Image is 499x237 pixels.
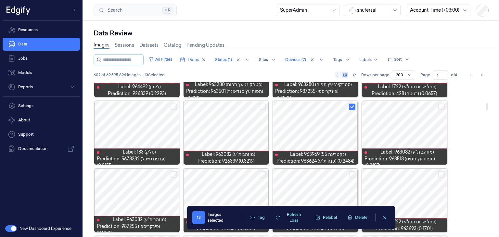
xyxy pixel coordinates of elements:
span: Label: 963082 (מוזהב ת"ע) [113,216,166,223]
span: Prediction: 428 (בטטה) (0.0657) [372,90,437,97]
div: Images selected [208,212,238,223]
span: Prediction: 963518 (תפוח עץ סמיט) (0.3187) [365,156,445,169]
a: Data [3,38,80,51]
button: Select row [260,104,266,110]
span: 602 of 69,595,896 Images , [94,72,142,78]
span: Search [105,7,122,14]
a: Pending Updates [186,42,224,49]
a: Catalog [164,42,181,49]
span: Prediction: 963693 (0.1701) [376,225,433,232]
button: Select row [171,104,177,110]
button: Refresh Loss [271,210,309,225]
a: Resources [3,23,80,36]
a: Models [3,66,80,79]
a: Images [94,42,109,49]
span: Prediction: 5678332 (ענבים סייבל) (0.2155) [97,156,177,169]
button: Dates [177,55,209,65]
button: Select row [349,171,355,178]
span: Prediction: 963624 (ענה ת"ע) (0.2484) [276,158,354,165]
span: Prediction: 926339 (0.2293) [108,90,166,97]
span: Label: 1722 (תפז' אדום תפו"א) [378,218,437,225]
span: Label: 963280 (סטרקינג עץ תפוח) [195,81,262,88]
button: Delete [343,213,371,222]
button: Tag [246,213,269,222]
a: Documentation [3,142,80,155]
a: Settings [3,99,80,112]
a: Jobs [3,52,80,65]
a: Support [3,128,80,141]
button: Select row [260,171,266,178]
button: Relabel [311,213,341,222]
span: 13 [192,211,205,224]
span: Label: 963280 (סטרקינג עץ תפוח) [284,81,352,88]
button: Select row [171,171,177,178]
button: Select row [349,104,355,110]
button: Go to next page [477,70,486,80]
span: Prediction: 963501 (תפוח עץ סנדאונר) (0.2815) [186,88,266,102]
button: clearSelection [379,212,390,223]
span: Label: 964492 (לימון) [118,83,161,90]
button: Toggle Navigation [70,5,80,15]
span: Prediction: 987255 (פינקריספי) (0.1975) [97,223,177,237]
span: Prediction: 987255 (פינקריספי) (0.4379) [275,88,355,102]
button: All Filters [146,54,175,65]
span: of 4 [451,72,461,78]
span: Dates [188,57,199,63]
span: Label: 963082 (מוזהב ת"ע) [202,151,255,158]
span: Label: 963969 (נקטרינה 55) [290,151,346,158]
button: Select row [438,104,445,110]
button: Reports [3,81,80,94]
button: Search⌘K [94,5,177,16]
a: Sessions [115,42,134,49]
span: Page [420,72,430,78]
span: 13 Selected [144,72,165,78]
button: About [3,114,80,127]
a: Datasets [139,42,159,49]
span: Label: 183 (סלק) [123,149,156,156]
div: Data Review [94,29,489,38]
button: Select row [438,171,445,178]
nav: pagination [467,70,486,80]
span: Prediction: 926339 (0.3219) [198,158,255,165]
p: Rows per page [361,72,389,78]
span: Label: 1722 (תפז' אדום תפו"א) [378,83,437,90]
span: Label: 963082 (מוזהב ת"ע) [380,149,434,156]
